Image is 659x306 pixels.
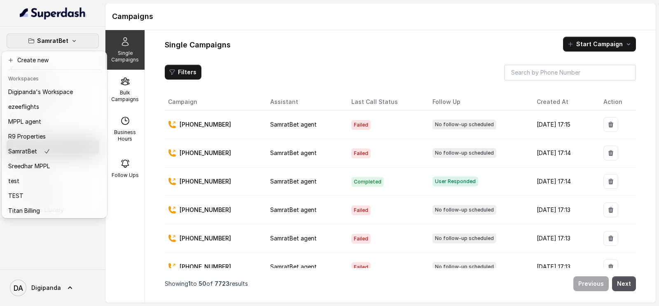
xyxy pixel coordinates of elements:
p: TEST [8,191,23,201]
p: ezeeflights [8,102,39,112]
button: SamratBet [7,33,99,48]
header: Workspaces [3,71,105,85]
p: Sreedhar MPPL [8,161,50,171]
p: Digipanda's Workspace [8,87,73,97]
p: MPPL agent [8,117,41,127]
p: SamratBet [37,36,68,46]
p: test [8,176,19,186]
p: Titan Billing [8,206,40,216]
p: SamratBet [8,146,37,156]
p: R9 Properties [8,132,46,141]
button: Create new [3,53,105,68]
div: SamratBet [2,51,107,218]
